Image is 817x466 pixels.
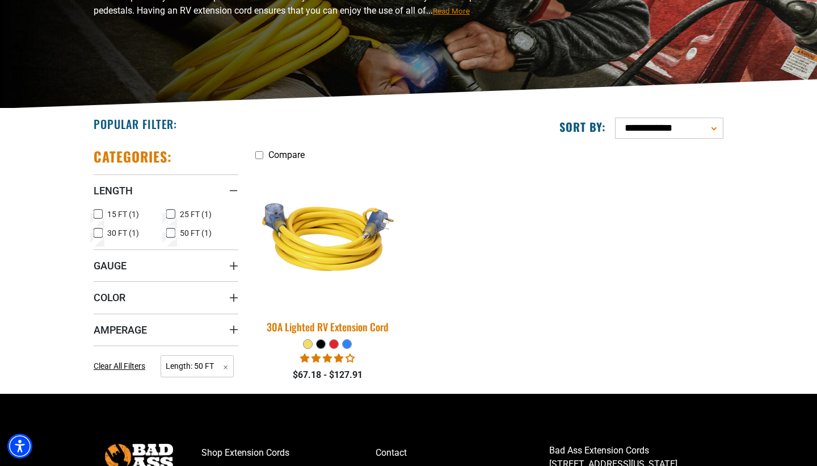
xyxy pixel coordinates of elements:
[180,229,212,237] span: 50 FT (1)
[94,249,238,281] summary: Gauge
[94,361,145,371] span: Clear All Filters
[376,444,550,462] a: Contact
[94,174,238,206] summary: Length
[7,434,32,459] div: Accessibility Menu
[255,368,400,382] div: $67.18 - $127.91
[255,322,400,332] div: 30A Lighted RV Extension Cord
[201,444,376,462] a: Shop Extension Cords
[107,210,139,218] span: 15 FT (1)
[94,116,177,131] h2: Popular Filter:
[268,149,305,160] span: Compare
[180,210,212,218] span: 25 FT (1)
[255,166,400,339] a: yellow 30A Lighted RV Extension Cord
[94,314,238,346] summary: Amperage
[249,164,407,310] img: yellow
[161,360,234,371] a: Length: 50 FT
[94,291,125,304] span: Color
[300,353,355,364] span: 4.11 stars
[161,355,234,377] span: Length: 50 FT
[94,281,238,313] summary: Color
[94,259,127,272] span: Gauge
[94,360,150,372] a: Clear All Filters
[559,119,606,134] label: Sort by:
[433,7,470,15] span: Read More
[107,229,139,237] span: 30 FT (1)
[94,323,147,336] span: Amperage
[94,184,133,197] span: Length
[94,148,172,165] h2: Categories:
